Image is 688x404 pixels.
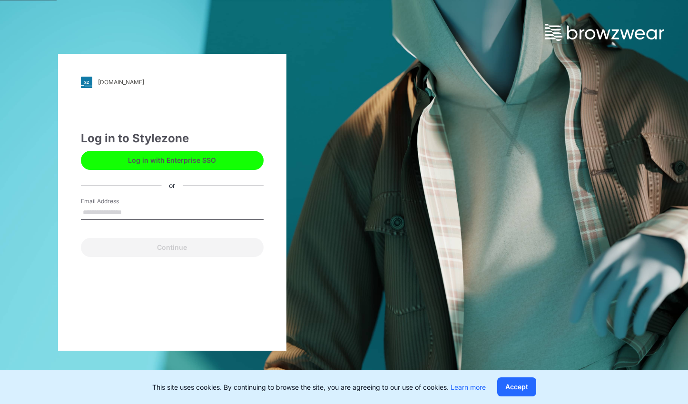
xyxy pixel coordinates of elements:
[81,77,92,88] img: svg+xml;base64,PHN2ZyB3aWR0aD0iMjgiIGhlaWdodD0iMjgiIHZpZXdCb3g9IjAgMCAyOCAyOCIgZmlsbD0ibm9uZSIgeG...
[81,151,264,170] button: Log in with Enterprise SSO
[451,383,486,391] a: Learn more
[98,79,144,86] div: [DOMAIN_NAME]
[81,130,264,147] div: Log in to Stylezone
[545,24,664,41] img: browzwear-logo.73288ffb.svg
[497,377,536,396] button: Accept
[161,180,183,190] div: or
[81,197,147,206] label: Email Address
[152,382,486,392] p: This site uses cookies. By continuing to browse the site, you are agreeing to our use of cookies.
[81,77,264,88] a: [DOMAIN_NAME]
